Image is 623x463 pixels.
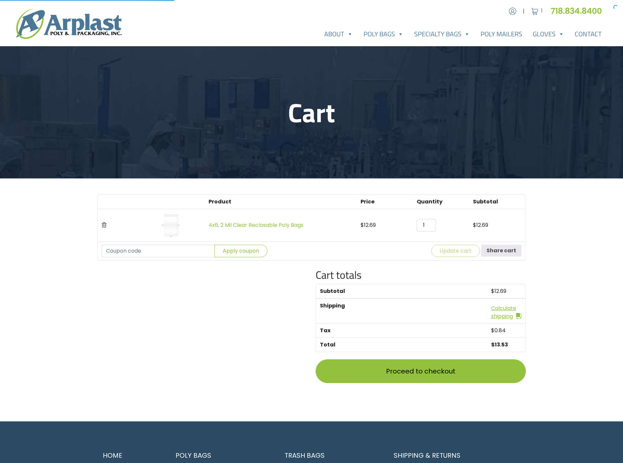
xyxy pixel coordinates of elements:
img: 4x6, 2 Mil Clear Reclosable Poly Bags [158,212,184,238]
h1: Cart [97,96,526,128]
a: Specialty Bags [409,27,475,41]
th: Total [316,338,487,352]
th: Tax [316,323,487,338]
span: $ [491,341,495,348]
th: Price [357,195,413,209]
a: Gloves [527,27,569,41]
bdi: 13.53 [491,341,508,348]
bdi: 12.69 [491,287,506,295]
input: Coupon code [102,245,215,257]
a: Shipping & Returns [388,448,526,463]
input: Qty [417,219,436,231]
img: logo [16,9,122,39]
th: Subtotal [316,284,487,299]
a: About [319,27,358,41]
th: Quantity [413,195,469,209]
a: 718.834.8400 [551,6,607,17]
a: Calculate shipping [491,304,522,320]
span: 0.84 [491,327,506,334]
a: Home [97,448,162,463]
a: Contact [569,27,607,41]
button: Share cart [481,245,522,257]
span: $ [361,221,364,229]
th: Subtotal [469,195,525,209]
a: Proceed to checkout [316,359,526,383]
span: 1 [541,7,543,15]
bdi: 12.69 [473,221,488,229]
bdi: 12.69 [361,221,376,229]
h2: Cart totals [316,268,526,281]
span: $ [491,287,494,295]
span: | [523,7,525,15]
a: Remove this item [102,221,106,229]
span: $ [473,221,476,229]
a: Trash Bags [279,448,380,463]
span: $ [491,327,494,334]
a: 4x6, 2 Mil Clear Reclosable Poly Bags [209,221,303,229]
a: Poly Bags [358,27,409,41]
th: Product [205,195,357,209]
th: Shipping [316,299,487,323]
a: Poly Mailers [475,27,527,41]
button: Apply coupon [214,245,267,257]
a: Poly Bags [170,448,271,463]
